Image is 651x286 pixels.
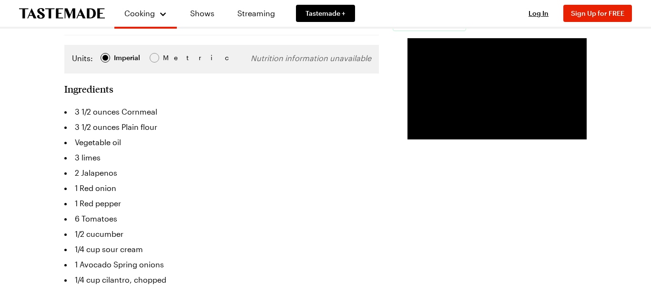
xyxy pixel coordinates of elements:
[64,135,379,150] li: Vegetable oil
[519,9,558,18] button: Log In
[251,53,371,63] span: Nutrition information unavailable
[64,257,379,272] li: 1 Avocado Spring onions
[64,211,379,226] li: 6 Tomatoes
[124,9,155,18] span: Cooking
[114,53,140,63] div: Imperial
[163,53,183,63] div: Metric
[64,104,379,119] li: 3 1/2 ounces Cornmeal
[19,8,105,19] a: To Tastemade Home Page
[64,150,379,165] li: 3 limes
[64,226,379,242] li: 1/2 cucumber
[163,53,184,63] span: Metric
[64,242,379,257] li: 1/4 cup sour cream
[72,53,93,64] label: Units:
[64,180,379,196] li: 1 Red onion
[296,5,355,22] a: Tastemade +
[64,165,379,180] li: 2 Jalapenos
[563,5,632,22] button: Sign Up for FREE
[72,53,183,66] div: Imperial Metric
[529,9,549,17] span: Log In
[64,83,113,95] h2: Ingredients
[64,119,379,135] li: 3 1/2 ounces Plain flour
[407,38,587,139] video-js: Video Player
[571,9,624,17] span: Sign Up for FREE
[305,9,346,18] span: Tastemade +
[114,53,141,63] span: Imperial
[124,4,167,23] button: Cooking
[64,196,379,211] li: 1 Red pepper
